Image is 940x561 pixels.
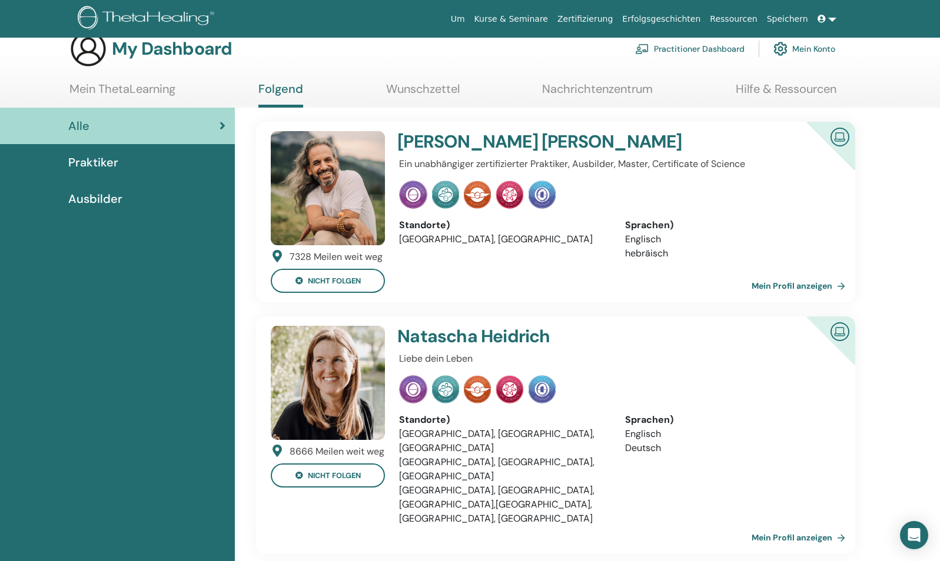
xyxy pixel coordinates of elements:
div: 7328 Meilen weit weg [290,250,383,264]
img: logo.png [78,6,218,32]
a: Hilfe & Ressourcen [736,82,836,105]
img: chalkboard-teacher.svg [635,44,649,54]
div: Open Intercom Messenger [900,521,928,549]
img: generic-user-icon.jpg [69,30,107,68]
a: Practitioner Dashboard [635,36,745,62]
div: Zertifizierter Online -Ausbilder [788,122,855,189]
li: hebräisch [625,246,833,261]
li: [GEOGRAPHIC_DATA], [GEOGRAPHIC_DATA], [GEOGRAPHIC_DATA] [399,455,607,483]
a: Nachrichtenzentrum [542,82,653,105]
a: Speichern [762,8,813,30]
img: Zertifizierter Online -Ausbilder [826,318,854,344]
li: [GEOGRAPHIC_DATA], [GEOGRAPHIC_DATA], [GEOGRAPHIC_DATA] [399,427,607,455]
li: [GEOGRAPHIC_DATA], [GEOGRAPHIC_DATA], [GEOGRAPHIC_DATA],[GEOGRAPHIC_DATA], [GEOGRAPHIC_DATA], [GE... [399,483,607,526]
h4: Natascha Heidrich [397,326,760,347]
a: Mein Profil anzeigen [752,526,850,549]
a: Folgend [258,82,303,108]
a: Mein Profil anzeigen [752,274,850,298]
div: Zertifizierter Online -Ausbilder [788,316,855,384]
img: Zertifizierter Online -Ausbilder [826,123,854,149]
h4: [PERSON_NAME] [PERSON_NAME] [397,131,760,152]
h3: My Dashboard [112,38,232,59]
a: Ressourcen [705,8,762,30]
img: default.jpg [271,326,385,440]
img: cog.svg [773,39,788,59]
a: Kurse & Seminare [470,8,553,30]
button: nicht folgen [271,463,385,487]
div: Standorte) [399,218,607,232]
button: nicht folgen [271,269,385,293]
a: Wunschzettel [386,82,460,105]
img: default.jpg [271,131,385,245]
div: 8666 Meilen weit weg [290,445,384,459]
span: Ausbilder [68,190,122,208]
a: Um [446,8,470,30]
a: Mein ThetaLearning [69,82,175,105]
span: Alle [68,117,89,135]
p: Liebe dein Leben [399,352,833,366]
li: [GEOGRAPHIC_DATA], [GEOGRAPHIC_DATA] [399,232,607,246]
a: Mein Konto [773,36,835,62]
a: Erfolgsgeschichten [617,8,705,30]
div: Sprachen) [625,218,833,232]
div: Standorte) [399,413,607,427]
a: Zertifizierung [553,8,617,30]
div: Sprachen) [625,413,833,427]
span: Praktiker [68,153,118,171]
p: Ein unabhängiger zertifizierter Praktiker, Ausbilder, Master, Certificate of Science [399,157,833,171]
li: Deutsch [625,441,833,455]
li: Englisch [625,232,833,246]
li: Englisch [625,427,833,441]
